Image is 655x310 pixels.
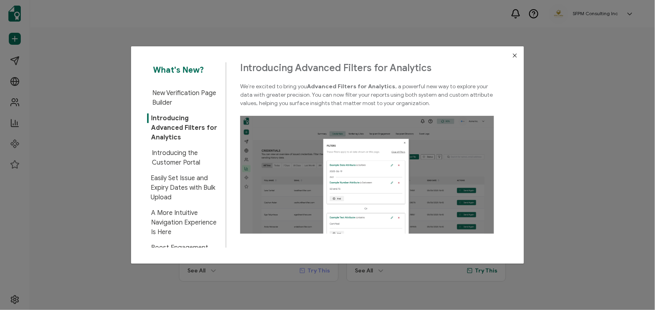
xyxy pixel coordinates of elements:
[240,62,494,74] h4: Introducing Advanced Filters for Analytics
[151,208,220,237] span: A More Intuitive Navigation Experience Is Here
[240,82,494,107] p: We’re excited to bring you , a powerful new way to explore your data with greater precision. You ...
[151,113,220,142] span: Introducing Advanced Filters for Analytics
[307,83,395,90] strong: Advanced Filters for Analytics
[147,64,220,76] span: What's New?
[152,148,220,167] span: Introducing the Customer Portal
[131,46,524,263] div: dialog
[151,243,220,262] span: Boost Engagement with Reminder Emails
[506,46,524,65] button: Close
[522,220,655,310] iframe: Chat Widget
[151,173,220,202] span: Easily Set Issue and Expiry Dates with Bulk Upload
[152,88,220,107] span: New Verification Page Builder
